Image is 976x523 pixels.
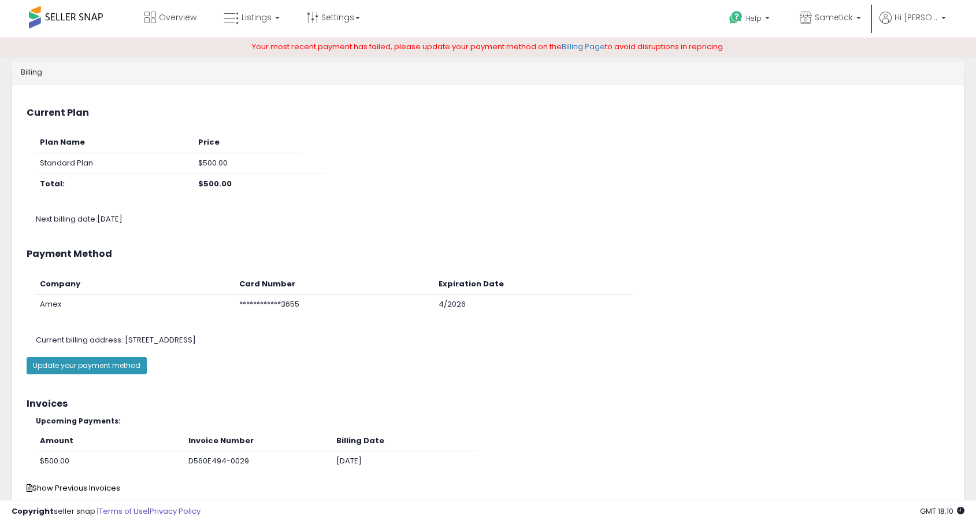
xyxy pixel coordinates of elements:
[746,13,762,23] span: Help
[815,12,853,23] span: Sametick
[27,335,967,346] div: [STREET_ADDRESS]
[12,506,201,517] div: seller snap | |
[40,178,65,189] b: Total:
[198,178,232,189] b: $500.00
[27,399,949,409] h3: Invoices
[27,357,147,374] button: Update your payment method
[194,153,302,174] td: $500.00
[27,249,949,259] h3: Payment Method
[27,214,967,225] div: Next billing date: [DATE]
[99,506,148,517] a: Terms of Use
[35,132,194,153] th: Plan Name
[36,417,949,425] h5: Upcoming Payments:
[184,451,332,472] td: D560E494-0029
[729,10,743,25] i: Get Help
[332,431,480,451] th: Billing Date
[184,431,332,451] th: Invoice Number
[194,132,302,153] th: Price
[920,506,964,517] span: 2025-08-15 18:10 GMT
[27,483,120,493] span: Show Previous Invoices
[434,294,633,315] td: 4/2026
[12,506,54,517] strong: Copyright
[720,2,781,38] a: Help
[235,274,434,294] th: Card Number
[895,12,938,23] span: Hi [PERSON_NAME]
[159,12,196,23] span: Overview
[36,334,123,345] span: Current billing address:
[252,41,725,52] span: Your most recent payment has failed, please update your payment method on the to avoid disruption...
[562,41,605,52] a: Billing Page
[35,451,184,472] td: $500.00
[434,274,633,294] th: Expiration Date
[35,431,184,451] th: Amount
[332,451,480,472] td: [DATE]
[35,274,235,294] th: Company
[879,12,946,38] a: Hi [PERSON_NAME]
[150,506,201,517] a: Privacy Policy
[35,294,235,315] td: Amex
[242,12,272,23] span: Listings
[35,153,194,174] td: Standard Plan
[12,61,964,84] div: Billing
[27,108,949,118] h3: Current Plan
